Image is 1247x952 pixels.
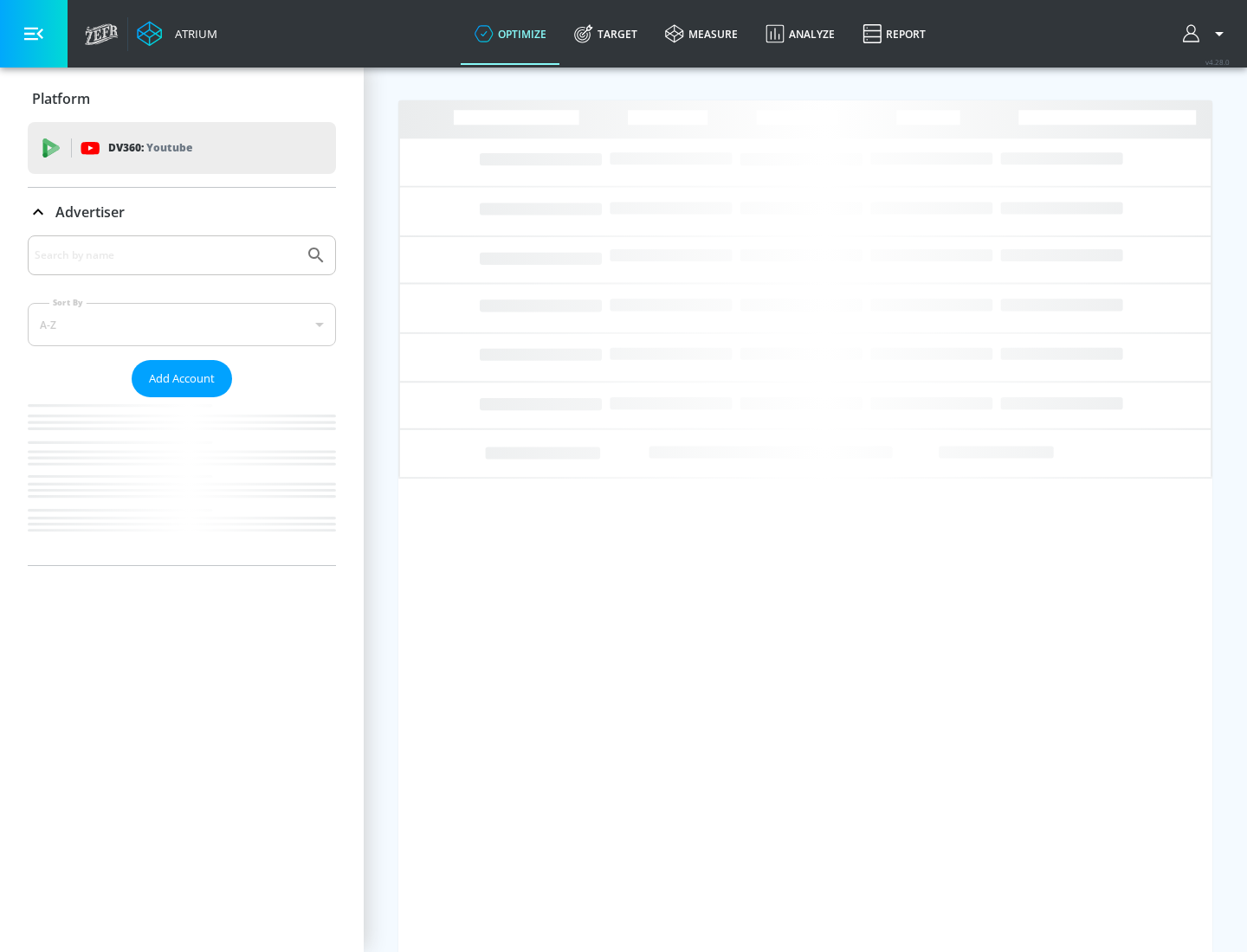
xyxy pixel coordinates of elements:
div: Platform [28,74,336,123]
p: Platform [32,89,90,108]
span: v 4.28.0 [1205,57,1230,67]
a: Atrium [137,21,217,47]
div: Atrium [168,26,217,42]
input: Search by name [35,244,297,267]
div: Advertiser [28,188,336,236]
div: Advertiser [28,235,336,565]
div: A-Z [28,303,336,346]
a: optimize [461,3,560,65]
div: DV360: Youtube [28,122,336,174]
p: Youtube [146,138,192,157]
span: Add Account [149,369,215,389]
button: Add Account [132,360,232,397]
p: Advertiser [55,203,125,222]
label: Sort By [49,297,87,308]
a: Target [560,3,651,65]
p: DV360: [108,138,192,158]
a: Report [849,3,940,65]
a: Analyze [752,3,849,65]
nav: list of Advertiser [28,397,336,565]
a: measure [651,3,752,65]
